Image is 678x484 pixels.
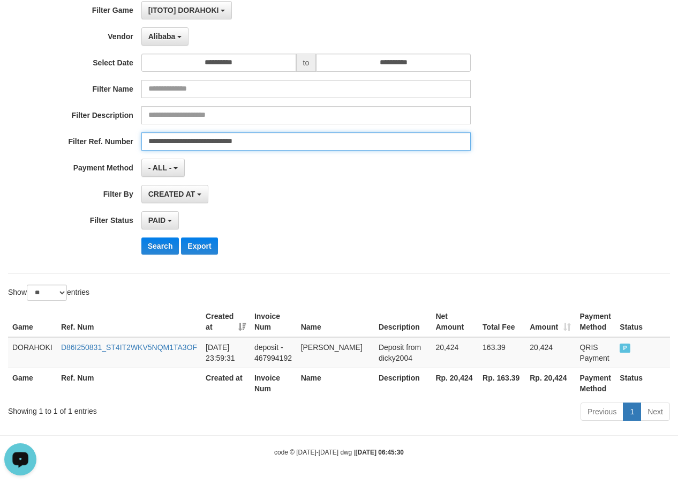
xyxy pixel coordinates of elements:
[181,237,217,255] button: Export
[57,307,201,337] th: Ref. Num
[575,337,615,368] td: QRIS Payment
[431,307,478,337] th: Net Amount
[201,307,250,337] th: Created at: activate to sort column ascending
[8,285,89,301] label: Show entries
[141,185,209,203] button: CREATED AT
[250,337,297,368] td: deposit - 467994192
[201,337,250,368] td: [DATE] 23:59:31
[431,337,478,368] td: 20,424
[8,401,275,416] div: Showing 1 to 1 of 1 entries
[141,27,189,46] button: Alibaba
[148,32,176,41] span: Alibaba
[148,163,172,172] span: - ALL -
[8,337,57,368] td: DORAHOKI
[4,4,36,36] button: Open LiveChat chat widget
[8,368,57,398] th: Game
[478,368,525,398] th: Rp. 163.39
[575,368,615,398] th: Payment Method
[141,1,232,19] button: [ITOTO] DORAHOKI
[623,403,641,421] a: 1
[297,368,374,398] th: Name
[148,190,195,198] span: CREATED AT
[27,285,67,301] select: Showentries
[201,368,250,398] th: Created at
[141,237,179,255] button: Search
[525,368,575,398] th: Rp. 20,424
[61,343,197,352] a: D86I250831_ST4IT2WKV5NQM1TA3OF
[581,403,623,421] a: Previous
[250,307,297,337] th: Invoice Num
[374,337,431,368] td: Deposit from dicky2004
[615,307,670,337] th: Status
[250,368,297,398] th: Invoice Num
[274,449,404,456] small: code © [DATE]-[DATE] dwg |
[297,307,374,337] th: Name
[641,403,670,421] a: Next
[148,6,219,14] span: [ITOTO] DORAHOKI
[141,159,185,177] button: - ALL -
[148,216,165,225] span: PAID
[8,307,57,337] th: Game
[620,344,630,353] span: PAID
[525,337,575,368] td: 20,424
[575,307,615,337] th: Payment Method
[431,368,478,398] th: Rp. 20,424
[478,337,525,368] td: 163.39
[296,54,317,72] span: to
[374,307,431,337] th: Description
[374,368,431,398] th: Description
[57,368,201,398] th: Ref. Num
[141,211,179,229] button: PAID
[525,307,575,337] th: Amount: activate to sort column ascending
[478,307,525,337] th: Total Fee
[297,337,374,368] td: [PERSON_NAME]
[356,449,404,456] strong: [DATE] 06:45:30
[615,368,670,398] th: Status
